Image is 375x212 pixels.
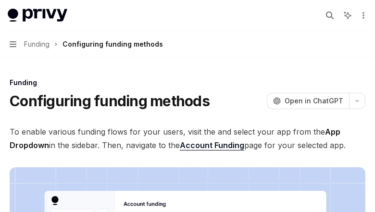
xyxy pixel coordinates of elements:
[10,125,365,152] span: To enable various funding flows for your users, visit the and select your app from the in the sid...
[358,9,367,22] button: More actions
[8,9,67,22] img: light logo
[285,96,343,106] span: Open in ChatGPT
[10,78,365,87] div: Funding
[180,140,244,150] a: Account Funding
[267,93,349,109] button: Open in ChatGPT
[24,38,50,50] span: Funding
[62,38,163,50] div: Configuring funding methods
[10,92,210,110] h1: Configuring funding methods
